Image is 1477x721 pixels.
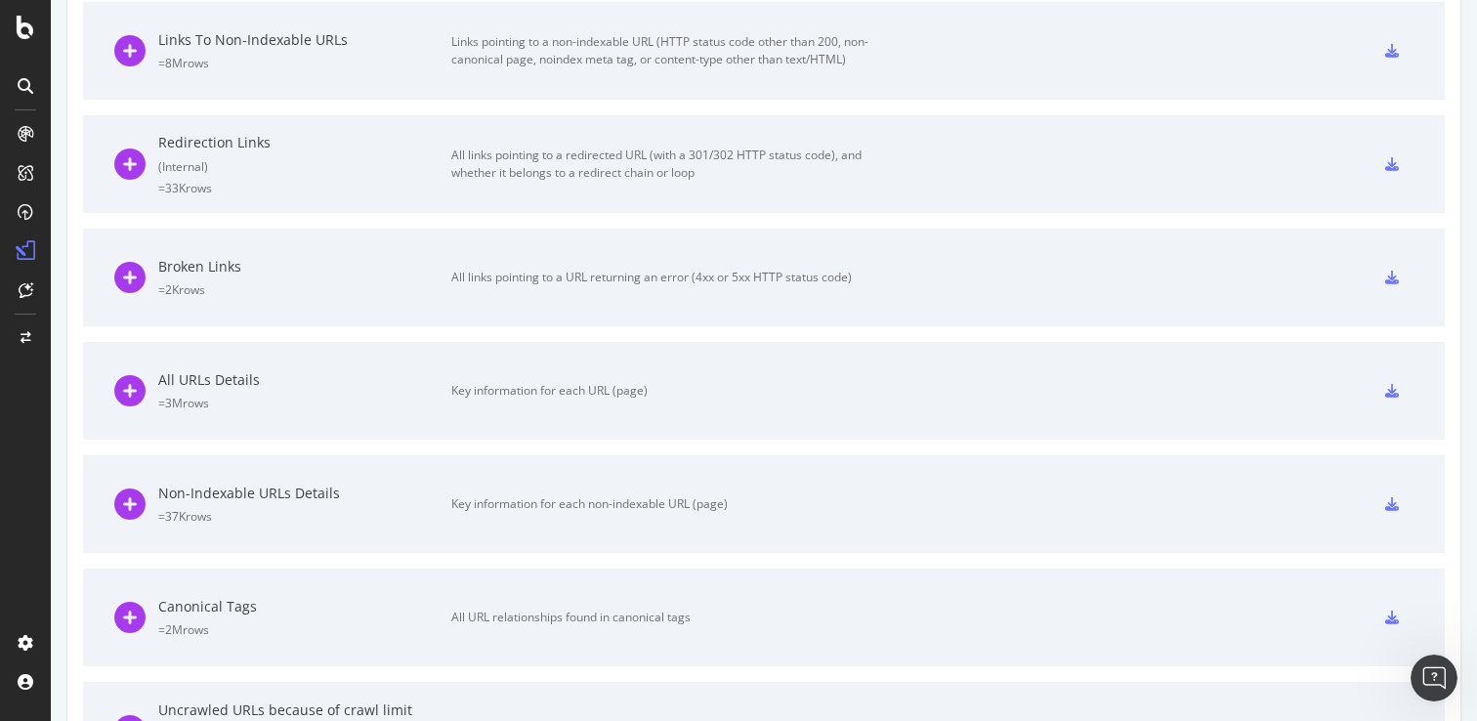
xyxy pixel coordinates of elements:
div: All URLs Details [158,370,451,390]
div: Broken Links [158,257,451,276]
iframe: Intercom live chat [1411,655,1457,701]
div: = 2M rows [158,621,451,638]
div: All links pointing to a redirected URL (with a 301/302 HTTP status code), and whether it belongs ... [451,147,891,182]
div: Links To Non-Indexable URLs [158,30,451,50]
div: Canonical Tags [158,597,451,616]
div: Links pointing to a non-indexable URL (HTTP status code other than 200, non-canonical page, noind... [451,33,891,68]
div: csv-export [1385,271,1399,284]
div: Redirection Links [158,133,451,152]
div: Key information for each URL (page) [451,382,891,400]
div: = 3M rows [158,395,451,411]
div: ( Internal ) [158,158,451,175]
div: = 33K rows [158,180,451,196]
div: csv-export [1385,157,1399,171]
div: = 8M rows [158,55,451,71]
div: All links pointing to a URL returning an error (4xx or 5xx HTTP status code) [451,269,891,286]
div: = 2K rows [158,281,451,298]
div: csv-export [1385,611,1399,624]
div: csv-export [1385,497,1399,511]
div: Non-Indexable URLs Details [158,484,451,503]
div: = 37K rows [158,508,451,525]
div: Key information for each non-indexable URL (page) [451,495,891,513]
div: csv-export [1385,384,1399,398]
div: csv-export [1385,44,1399,58]
div: All URL relationships found in canonical tags [451,609,891,626]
